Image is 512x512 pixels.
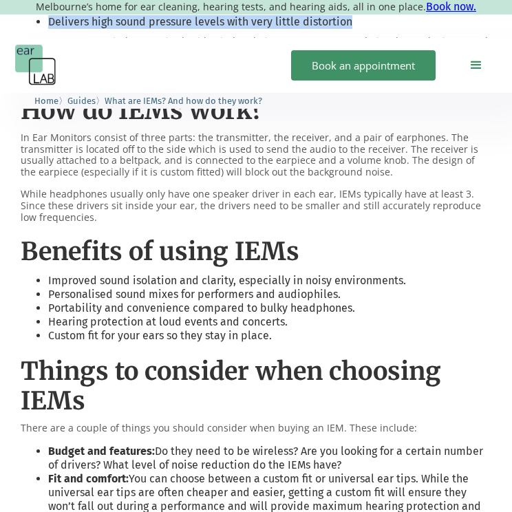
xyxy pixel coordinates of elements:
span: Home [34,96,58,106]
li: Do they need to be wireless? Are you looking for a certain number of drivers? What level of noise... [48,445,491,472]
strong: Budget and features: [48,445,155,458]
li: Personalised sound mixes for performers and audiophiles. [48,288,491,301]
li: Hearing protection at loud events and concerts. [48,315,491,329]
p: While headphones usually only have one speaker driver in each ear, IEMs typically have at least 3... [21,189,491,223]
li: 〉 [67,94,105,108]
a: Home [34,94,58,107]
strong: Fit and comfort: [48,472,129,485]
a: What are IEMs? And how do they work? [105,94,262,107]
div: menu [456,45,497,86]
p: IEMs can come as wireless or wired, with wireless being a more common choice due to the increased... [21,36,491,82]
a: Guides [67,94,96,107]
li: 〉 [34,94,67,108]
span: Guides [67,96,96,106]
span: What are IEMs? And how do they work? [105,96,262,106]
h2: How do IEMs work? [21,96,491,125]
li: Improved sound isolation and clarity, especially in noisy environments. [48,274,491,288]
li: Custom fit for your ears so they stay in place. [48,329,491,343]
a: home [15,45,56,86]
h2: Things to consider when choosing IEMs [21,356,491,416]
p: There are a couple of things you should consider when buying an IEM. These include: [21,423,491,434]
a: Book an appointment [291,50,436,81]
li: Portability and convenience compared to bulky headphones. [48,301,491,315]
p: In Ear Monitors consist of three parts: the transmitter, the receiver, and a pair of earphones. T... [21,132,491,178]
li: Delivers high sound pressure levels with very little distortion [48,15,491,29]
h2: Benefits of using IEMs [21,237,491,266]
